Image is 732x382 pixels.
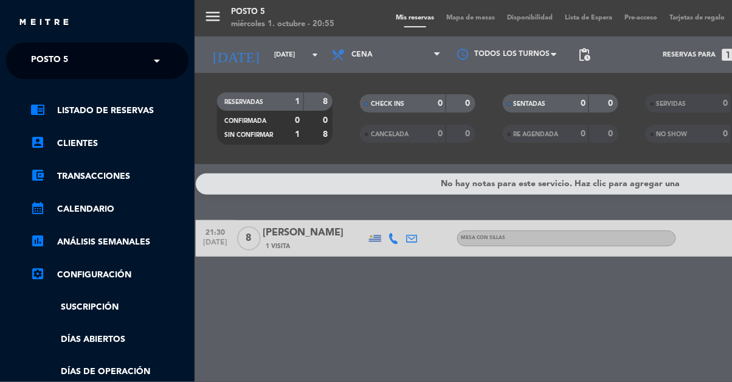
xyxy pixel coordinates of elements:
i: account_balance_wallet [30,168,45,182]
i: settings_applications [30,266,45,281]
i: account_box [30,135,45,150]
a: Configuración [30,268,188,282]
i: chrome_reader_mode [30,102,45,117]
a: assessmentANÁLISIS SEMANALES [30,235,188,249]
a: Suscripción [30,300,188,314]
span: Posto 5 [31,48,68,74]
img: MEITRE [18,18,70,27]
i: assessment [30,234,45,248]
a: Días abiertos [30,333,188,347]
a: chrome_reader_modeListado de Reservas [30,103,188,118]
a: account_balance_walletTransacciones [30,169,188,184]
a: calendar_monthCalendario [30,202,188,217]
a: account_boxClientes [30,136,188,151]
i: calendar_month [30,201,45,215]
a: Días de Operación [30,365,188,379]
